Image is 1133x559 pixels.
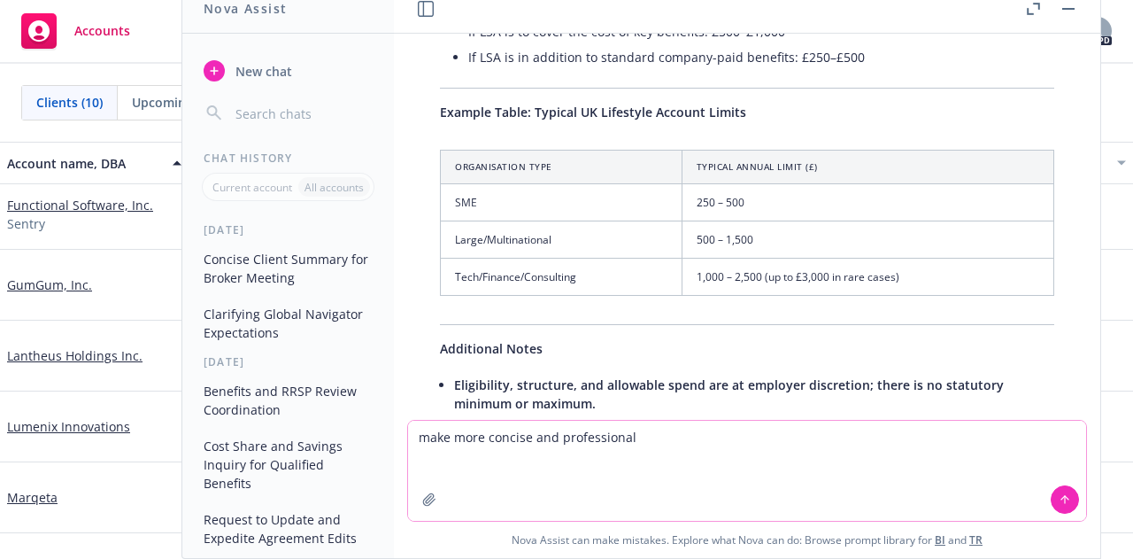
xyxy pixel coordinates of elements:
span: Example Table: Typical UK Lifestyle Account Limits [440,104,746,120]
div: [DATE] [182,222,394,237]
th: Organisation Type [441,150,682,183]
input: Search chats [232,101,373,126]
a: Accounts [14,6,137,56]
div: Account name, DBA [7,154,162,173]
span: Clients (10) [36,93,103,112]
button: Cost Share and Savings Inquiry for Qualified Benefits [197,431,380,498]
td: 500 – 1,500 [682,221,1053,259]
span: Eligibility, structure, and allowable spend are at employer discretion; there is no statutory min... [454,377,1004,412]
td: 1,000 – 2,500 (up to £3,000 in rare cases) [682,259,1053,296]
th: Typical Annual Limit (£) [682,150,1053,183]
td: SME [441,183,682,221]
button: Request to Update and Expedite Agreement Edits [197,505,380,553]
span: Accounts [74,24,130,38]
button: Clarifying Global Navigator Expectations [197,299,380,347]
a: Functional Software, Inc. [7,196,153,214]
p: All accounts [304,180,364,195]
button: New chat [197,55,380,87]
td: Tech/Finance/Consulting [441,259,682,296]
a: Lantheus Holdings Inc. [7,346,143,365]
td: Large/Multinational [441,221,682,259]
a: TR [969,532,983,547]
span: Sentry [7,214,45,233]
span: Nova Assist can make mistakes. Explore what Nova can do: Browse prompt library for and [401,522,1093,558]
a: Lumenix Innovations [7,417,130,436]
textarea: make more concise and professional [408,421,1086,521]
a: GumGum, Inc. [7,276,92,294]
div: [DATE] [182,354,394,369]
p: Current account [212,180,292,195]
div: Chat History [182,151,394,166]
span: Additional Notes [440,340,543,357]
button: Benefits and RRSP Review Coordination [197,377,380,424]
li: If LSA is in addition to standard company-paid benefits: £250–£500 [468,44,1054,70]
span: Upcoming renewals (0) [132,93,268,112]
td: 250 – 500 [682,183,1053,221]
span: New chat [232,62,292,81]
button: Concise Client Summary for Broker Meeting [197,245,380,292]
a: Marqeta [7,488,58,507]
a: BI [935,532,945,547]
